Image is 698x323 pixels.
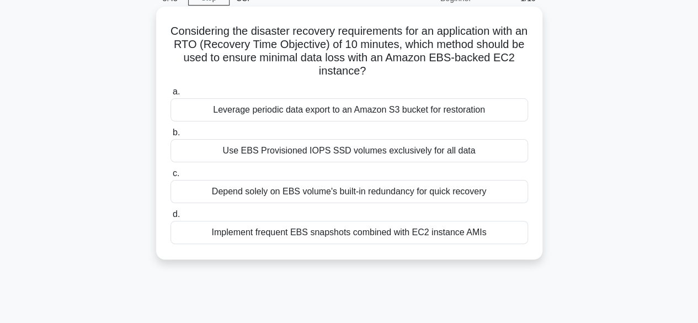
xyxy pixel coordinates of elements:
[170,139,528,162] div: Use EBS Provisioned IOPS SSD volumes exclusively for all data
[173,168,179,178] span: c.
[173,209,180,219] span: d.
[170,98,528,121] div: Leverage periodic data export to an Amazon S3 bucket for restoration
[169,24,529,78] h5: Considering the disaster recovery requirements for an application with an RTO (Recovery Time Obje...
[170,180,528,203] div: Depend solely on EBS volume's built-in redundancy for quick recovery
[170,221,528,244] div: Implement frequent EBS snapshots combined with EC2 instance AMIs
[173,128,180,137] span: b.
[173,87,180,96] span: a.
